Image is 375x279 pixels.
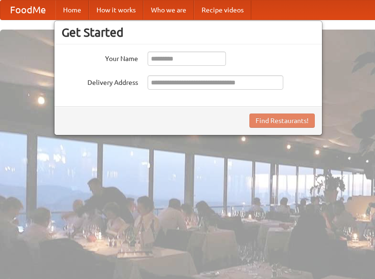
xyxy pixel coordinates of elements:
[143,0,194,20] a: Who we are
[89,0,143,20] a: How it works
[62,25,315,40] h3: Get Started
[62,52,138,63] label: Your Name
[62,75,138,87] label: Delivery Address
[249,114,315,128] button: Find Restaurants!
[0,0,55,20] a: FoodMe
[55,0,89,20] a: Home
[194,0,251,20] a: Recipe videos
